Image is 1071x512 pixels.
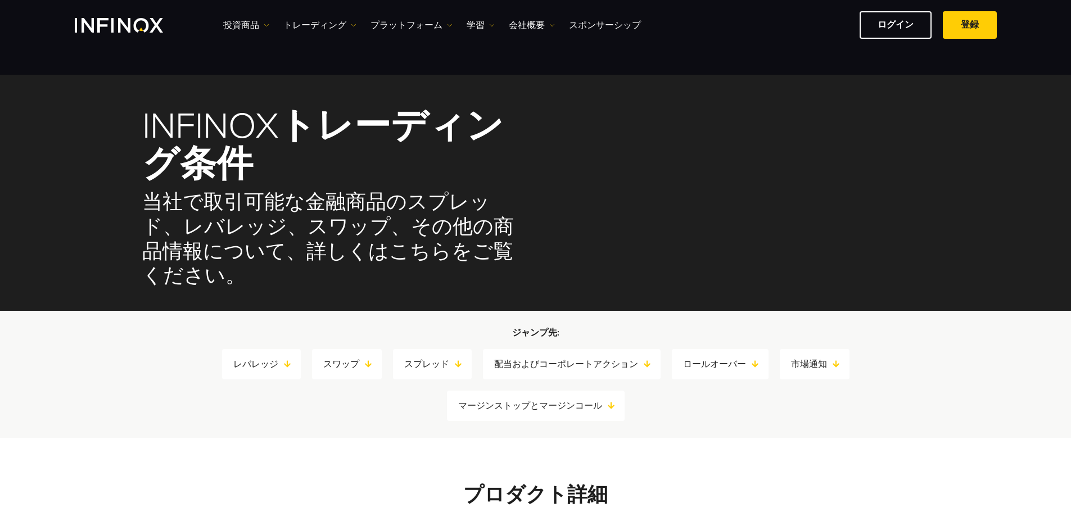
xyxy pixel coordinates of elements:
[791,356,849,372] a: 市場通知
[323,356,382,372] a: スワップ
[370,19,453,32] a: プラットフォーム
[142,104,504,187] strong: トレーディング条件
[463,483,608,507] strong: プロダクト詳細
[467,19,495,32] a: 学習
[569,19,641,32] a: スポンサーシップ
[458,398,625,414] a: マージンストップとマージンコール
[233,356,301,372] a: レバレッジ
[142,190,520,289] h2: 当社で取引可能な金融商品のスプレッド、レバレッジ、スワップ、その他の商品情報について、詳しくはこちらをご覧ください。
[683,356,769,372] a: ロールオーバー
[283,19,356,32] a: トレーディング
[494,356,661,372] a: 配当およびコーポレートアクション
[943,11,997,39] a: 登録
[860,11,932,39] a: ログイン
[512,327,559,338] strong: ジャンプ先:
[509,19,555,32] a: 会社概要
[223,19,269,32] a: 投資商品
[404,356,472,372] a: スプレッド
[75,18,189,33] a: INFINOX Logo
[142,107,520,184] h1: INFINOX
